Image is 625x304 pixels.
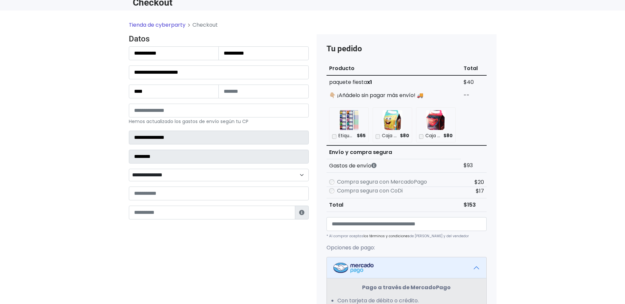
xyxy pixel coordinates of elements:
strong: Pago a través de MercadoPago [362,284,451,291]
td: -- [461,89,486,102]
p: Caja Bob sponge [382,133,398,139]
img: Caja Huggy Wugy [426,110,446,130]
img: Mercadopago Logo [333,263,374,273]
span: $17 [476,187,484,195]
span: $65 [357,133,366,139]
h4: Datos [129,34,309,44]
span: $20 [474,178,484,186]
li: Checkout [185,21,218,29]
a: los términos y condiciones [363,234,410,239]
th: Total [327,198,461,212]
th: Gastos de envío [327,159,461,172]
label: Compra segura con MercadoPago [337,178,427,186]
th: Envío y compra segura [327,145,461,159]
td: 👇🏼 ¡Añádelo sin pagar más envío! 🚚 [327,89,461,102]
a: Tienda de cyberparty [129,21,185,29]
p: Caja Huggy Wugy [425,133,441,139]
small: Hemos actualizado los gastos de envío según tu CP [129,118,248,125]
th: Total [461,62,486,75]
i: Estafeta lo usará para ponerse en contacto en caso de tener algún problema con el envío [299,210,304,215]
span: $80 [400,133,409,139]
h4: Tu pedido [327,44,487,54]
label: Compra segura con CoDi [337,187,403,195]
i: Los gastos de envío dependen de códigos postales. ¡Te puedes llevar más productos en un solo envío ! [371,163,377,168]
span: $80 [443,133,453,139]
p: Etiquetas Escolares Personalizadas Intensamente [338,133,355,139]
p: Opciones de pago: [327,244,487,252]
td: $153 [461,198,486,212]
th: Producto [327,62,461,75]
nav: breadcrumb [129,21,497,34]
p: * Al comprar aceptas de [PERSON_NAME] y del vendedor [327,234,487,239]
td: $93 [461,159,486,172]
td: $40 [461,75,486,89]
img: Etiquetas Escolares Personalizadas Intensamente [339,110,359,130]
strong: x1 [367,78,372,86]
img: Caja Bob sponge [383,110,402,130]
td: paquete fiesta [327,75,461,89]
